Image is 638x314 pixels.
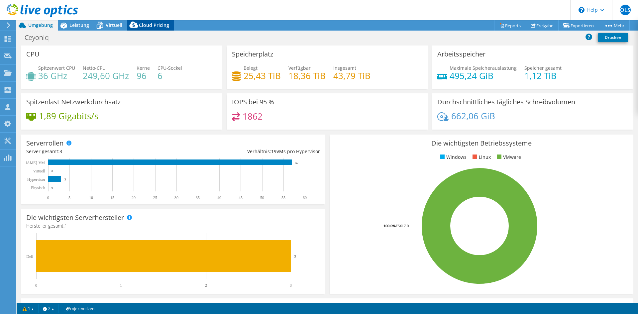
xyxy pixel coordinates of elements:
text: 15 [110,195,114,200]
span: CPU-Sockel [158,65,182,71]
h4: 249,60 GHz [83,72,129,79]
text: 3 [290,283,292,288]
a: 2 [38,304,59,313]
h3: Arbeitsspeicher [437,51,485,58]
h4: 6 [158,72,182,79]
h3: CPU [26,51,40,58]
span: OLS [620,5,631,15]
span: Netto-CPU [83,65,106,71]
a: 1 [18,304,39,313]
h4: 1862 [243,113,263,120]
text: 25 [153,195,157,200]
text: 50 [260,195,264,200]
div: Verhältnis: VMs pro Hypervisor [173,148,320,155]
text: 1 [120,283,122,288]
h4: 662,06 GiB [451,112,495,120]
h3: Die wichtigsten Betriebssysteme [335,140,628,147]
text: Virtuell [33,169,45,173]
span: Umgebung [28,22,53,28]
span: Maximale Speicherauslastung [450,65,517,71]
span: 3 [59,148,62,155]
div: Server gesamt: [26,148,173,155]
span: Cloud Pricing [139,22,169,28]
text: 0 [52,169,53,173]
text: 20 [132,195,136,200]
span: Spitzenwert CPU [38,65,75,71]
span: Kerne [137,65,150,71]
span: Verfügbar [288,65,311,71]
svg: \n [579,7,585,13]
h3: IOPS bei 95 % [232,98,274,106]
a: Projektnotizen [58,304,99,313]
h4: Hersteller gesamt: [26,222,320,230]
h3: Speicherplatz [232,51,273,58]
text: 57 [295,161,299,164]
span: Leistung [69,22,89,28]
text: 60 [303,195,307,200]
span: 19 [271,148,276,155]
span: Insgesamt [333,65,356,71]
h4: 1,12 TiB [524,72,562,79]
h1: Ceyoniq [22,34,59,41]
h3: Die wichtigsten Serverhersteller [26,214,124,221]
a: Exportieren [558,20,599,31]
tspan: 100.0% [383,223,396,228]
span: Virtuell [106,22,122,28]
h4: 43,79 TiB [333,72,371,79]
text: Dell [26,254,33,259]
a: Drucken [598,33,628,42]
text: 30 [174,195,178,200]
li: Linux [471,154,491,161]
h4: 36 GHz [38,72,75,79]
text: 40 [217,195,221,200]
h3: Serverrollen [26,140,63,147]
text: 3 [64,178,66,181]
text: 2 [205,283,207,288]
text: 55 [281,195,285,200]
text: 35 [196,195,200,200]
tspan: ESXi 7.0 [396,223,409,228]
li: Windows [438,154,467,161]
text: 3 [294,254,296,258]
text: 0 [52,186,53,189]
h4: 25,43 TiB [244,72,281,79]
h4: 18,36 TiB [288,72,326,79]
h3: Durchschnittliches tägliches Schreibvolumen [437,98,575,106]
a: Mehr [599,20,630,31]
span: Speicher gesamt [524,65,562,71]
a: Freigabe [526,20,559,31]
text: 0 [35,283,37,288]
text: 0 [47,195,49,200]
text: 5 [68,195,70,200]
text: Hypervisor [27,177,45,182]
text: Physisch [31,185,45,190]
text: 45 [239,195,243,200]
text: 10 [89,195,93,200]
h4: 96 [137,72,150,79]
h4: 1,89 Gigabits/s [39,112,98,120]
span: 1 [64,223,67,229]
span: Belegt [244,65,258,71]
h4: 495,24 GiB [450,72,517,79]
h3: Spitzenlast Netzwerkdurchsatz [26,98,121,106]
a: Reports [494,20,526,31]
li: VMware [495,154,521,161]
